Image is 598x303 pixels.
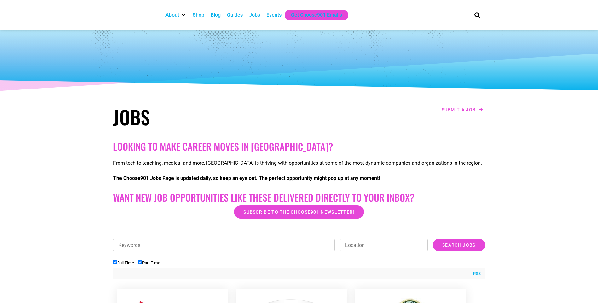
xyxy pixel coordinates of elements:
nav: Main nav [162,10,464,20]
a: Shop [193,11,204,19]
input: Keywords [113,239,335,251]
a: Blog [211,11,221,19]
label: Full Time [113,260,134,265]
span: Subscribe to the Choose901 newsletter! [243,210,354,214]
input: Part Time [138,260,142,264]
a: Jobs [249,11,260,19]
input: Location [340,239,428,251]
input: Full Time [113,260,117,264]
div: About [162,10,189,20]
h1: Jobs [113,106,296,128]
span: Submit a job [442,107,476,112]
a: Guides [227,11,243,19]
a: Events [266,11,282,19]
a: Subscribe to the Choose901 newsletter! [234,205,364,219]
strong: The Choose901 Jobs Page is updated daily, so keep an eye out. The perfect opportunity might pop u... [113,175,380,181]
a: RSS [470,271,481,277]
input: Search Jobs [433,239,485,251]
p: From tech to teaching, medical and more, [GEOGRAPHIC_DATA] is thriving with opportunities at some... [113,159,485,167]
a: Submit a job [440,106,485,114]
a: About [165,11,179,19]
div: Search [472,10,482,20]
h2: Looking to make career moves in [GEOGRAPHIC_DATA]? [113,141,485,152]
label: Part Time [138,260,160,265]
h2: Want New Job Opportunities like these Delivered Directly to your Inbox? [113,192,485,203]
a: Get Choose901 Emails [291,11,342,19]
